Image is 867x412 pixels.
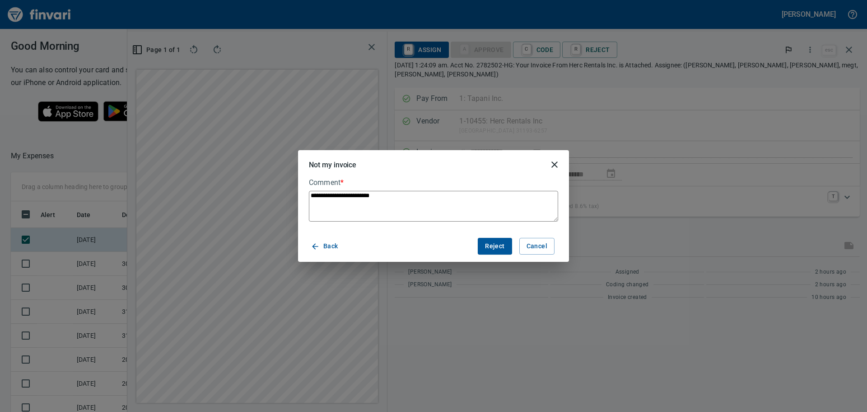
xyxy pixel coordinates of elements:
h5: Not my invoice [309,160,356,170]
span: Cancel [527,241,547,252]
button: Cancel [519,238,555,255]
button: Reject [478,238,512,255]
span: Reject [485,241,504,252]
button: Back [309,238,342,255]
label: Comment [309,179,558,186]
button: close [544,154,565,175]
span: Back [312,241,338,252]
